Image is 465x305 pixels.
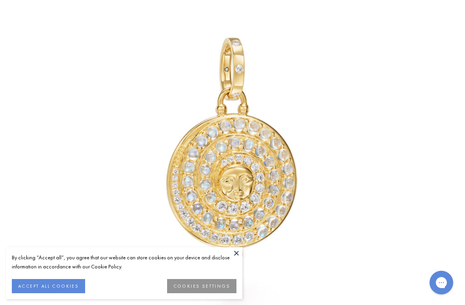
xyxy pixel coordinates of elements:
[167,279,236,293] button: COOKIES SETTINGS
[426,268,457,297] iframe: Gorgias live chat messenger
[12,253,236,271] div: By clicking “Accept all”, you agree that our website can store cookies on your device and disclos...
[12,279,85,293] button: ACCEPT ALL COOKIES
